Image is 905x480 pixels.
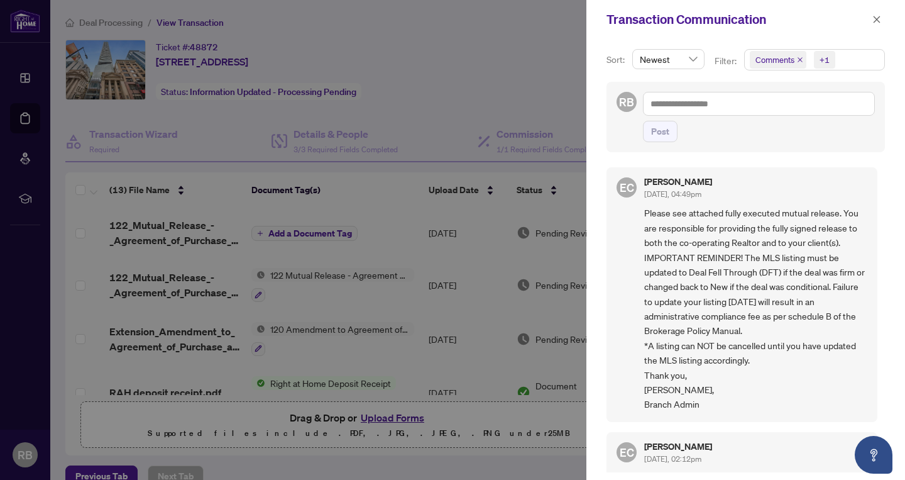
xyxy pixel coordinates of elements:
span: EC [620,179,634,196]
p: Sort: [606,53,627,67]
h5: [PERSON_NAME] [644,177,712,186]
div: +1 [820,53,830,66]
span: close [872,15,881,24]
span: close [797,57,803,63]
button: Post [643,121,677,142]
span: RB [619,93,634,111]
span: Comments [750,51,806,69]
div: Transaction Communication [606,10,869,29]
span: [DATE], 02:12pm [644,454,701,464]
span: Comments [755,53,794,66]
span: [DATE], 04:49pm [644,189,701,199]
span: Newest [640,50,697,69]
p: Filter: [715,54,738,68]
span: Please see attached fully executed mutual release. You are responsible for providing the fully si... [644,206,867,411]
span: EC [620,444,634,461]
button: Open asap [855,436,892,474]
h5: [PERSON_NAME] [644,442,712,451]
